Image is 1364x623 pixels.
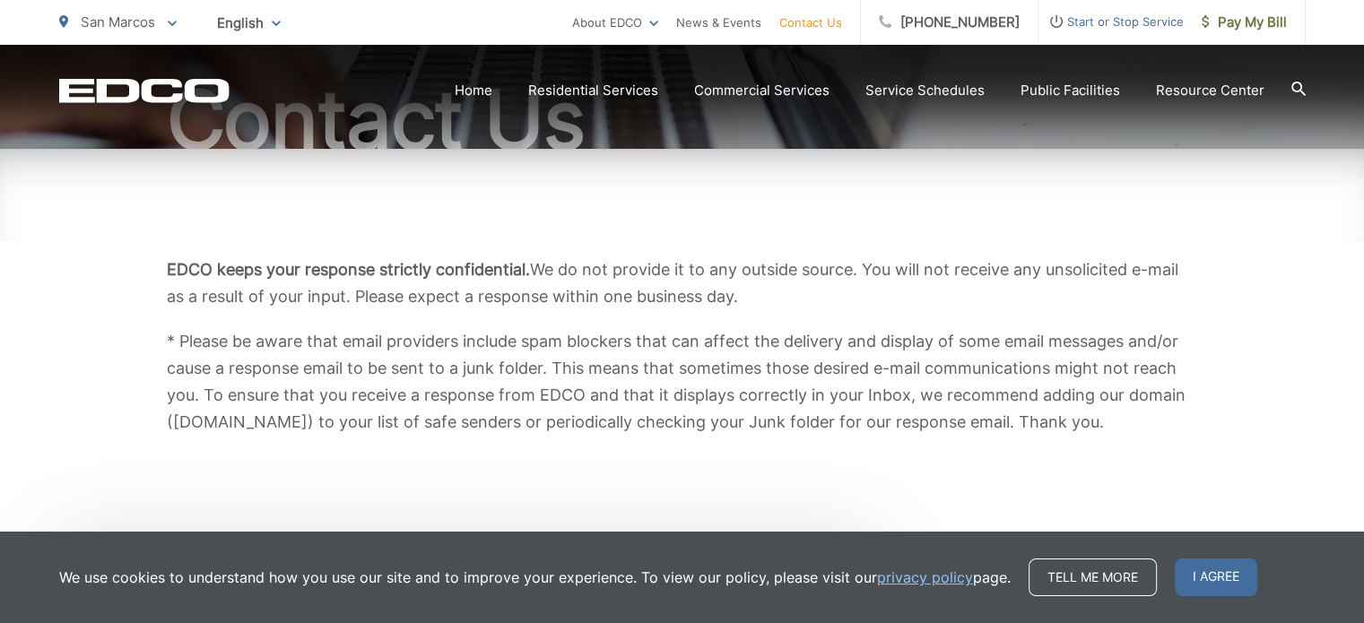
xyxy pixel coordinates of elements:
span: San Marcos [81,13,155,30]
a: Home [455,80,492,101]
a: Resource Center [1156,80,1264,101]
p: We use cookies to understand how you use our site and to improve your experience. To view our pol... [59,567,1011,588]
span: Pay My Bill [1202,12,1287,33]
span: English [204,7,294,39]
p: * Please be aware that email providers include spam blockers that can affect the delivery and dis... [167,328,1198,436]
a: Residential Services [528,80,658,101]
p: We do not provide it to any outside source. You will not receive any unsolicited e-mail as a resu... [167,256,1198,310]
a: About EDCO [572,12,658,33]
span: I agree [1175,558,1257,596]
a: Tell me more [1029,558,1157,596]
h1: Contact Us [59,75,1306,165]
a: EDCD logo. Return to the homepage. [59,78,230,103]
a: Public Facilities [1021,80,1120,101]
a: Service Schedules [865,80,985,101]
b: EDCO keeps your response strictly confidential. [167,260,530,279]
a: News & Events [676,12,761,33]
a: Commercial Services [694,80,830,101]
a: privacy policy [877,567,973,588]
a: Contact Us [779,12,842,33]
